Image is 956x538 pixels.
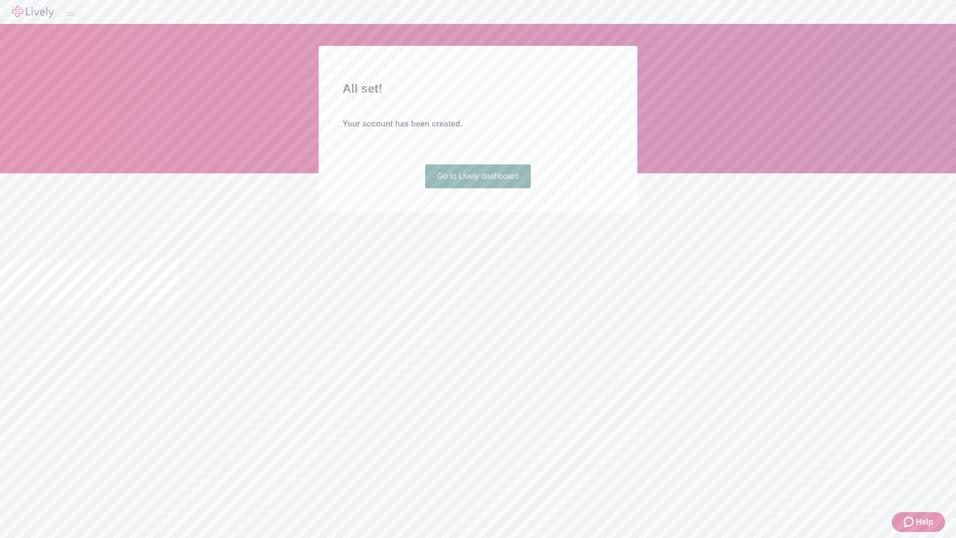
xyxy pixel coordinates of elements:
[892,512,945,532] button: Zendesk support iconHelp
[904,516,916,528] svg: Zendesk support icon
[343,80,613,98] h2: All set!
[916,516,933,528] span: Help
[425,164,531,188] a: Go to Lively dashboard
[12,6,54,18] img: Lively
[66,12,74,15] button: Log out
[343,118,613,130] h4: Your account has been created.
